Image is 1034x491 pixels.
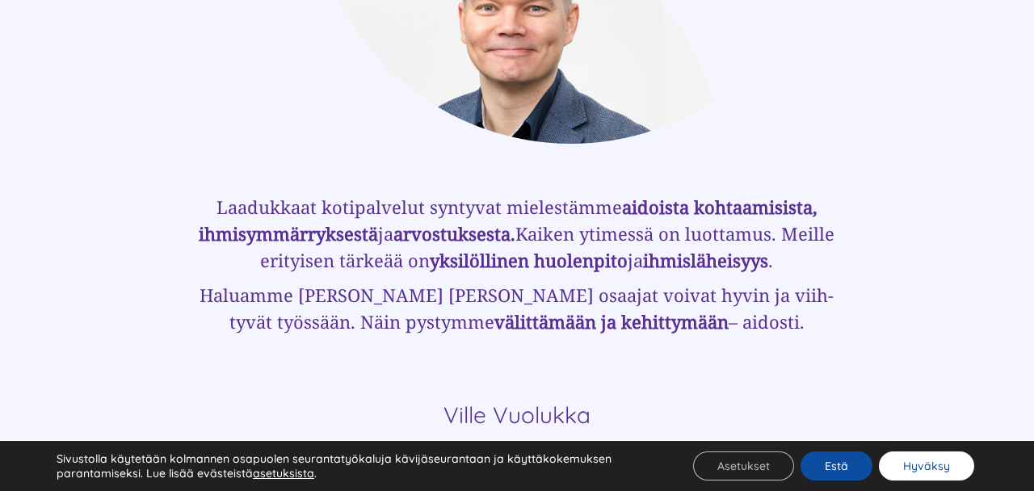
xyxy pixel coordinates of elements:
[879,451,974,481] button: Hyväksy
[194,194,840,274] h3: Laadukkaat kotipalvelut syntyvat mielestämme ja Kaiken ytimessä on luottamus. Meille erityisen tä...
[194,437,840,456] p: Mesimarjasi Oy:n toimitusjohtaja
[643,248,768,272] strong: ihmis­läheisyys
[57,451,659,481] p: Sivustolla käytetään kolmannen osapuolen seurantatyökaluja kävijäseurantaan ja käyttäkokemuksen p...
[494,309,729,334] strong: välit­tämään ja kehittymään
[430,248,628,272] strong: yksilöllinen huolen­pito
[693,451,794,481] button: Asetukset
[194,401,840,429] h4: Ville Vuolukka
[253,466,314,481] button: asetuksista
[801,451,872,481] button: Estä
[199,195,818,245] strong: aidoista kohtaa­misista, ihmis­ymmärryksestä
[393,221,515,245] strong: arvos­tuksesta.
[194,282,840,335] h3: Haluamme [PERSON_NAME] [PERSON_NAME] osaa­jat voivat hyvin ja viih­tyvät työssään. Näin pystymme ...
